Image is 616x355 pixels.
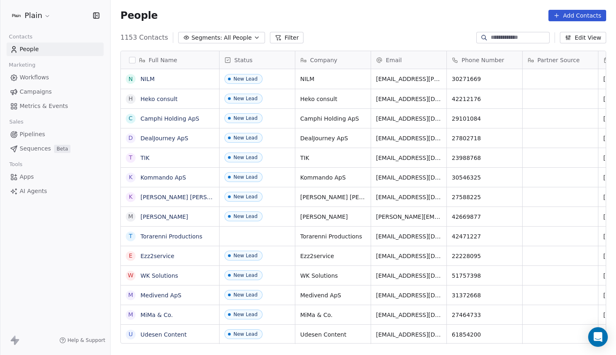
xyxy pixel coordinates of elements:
[220,51,295,69] div: Status
[7,170,104,184] a: Apps
[121,69,220,344] div: grid
[140,213,188,220] a: [PERSON_NAME]
[7,43,104,56] a: People
[300,272,366,280] span: WK Solutions
[452,154,517,162] span: 23988768
[149,56,177,64] span: Full Name
[128,271,134,280] div: W
[233,312,258,317] div: New Lead
[233,292,258,298] div: New Lead
[7,142,104,155] a: SequencesBeta
[560,32,606,43] button: Edit View
[140,135,188,142] a: DealJourney ApS
[462,56,504,64] span: Phone Number
[140,253,174,259] a: Ezz2service
[452,291,517,299] span: 31372668
[128,212,133,221] div: M
[452,134,517,142] span: 27802718
[537,56,580,64] span: Partner Source
[140,331,187,338] a: Udesen Content
[452,330,517,339] span: 61854200
[300,154,366,162] span: TIK
[129,75,133,83] div: N
[68,337,105,344] span: Help & Support
[233,174,258,180] div: New Lead
[295,51,371,69] div: Company
[140,96,177,102] a: Heko consult
[140,272,178,279] a: WK Solutions
[452,95,517,103] span: 42212176
[371,51,446,69] div: Email
[376,330,442,339] span: [EMAIL_ADDRESS][DOMAIN_NAME]
[140,292,181,299] a: Medivend ApS
[300,311,366,319] span: MiMa & Co.
[140,174,186,181] a: Kommando ApS
[128,310,133,319] div: M
[300,291,366,299] span: Medivend ApS
[6,158,26,171] span: Tools
[129,330,133,339] div: U
[452,272,517,280] span: 51757398
[20,173,34,181] span: Apps
[129,193,132,201] div: K
[300,193,366,201] span: [PERSON_NAME] [PERSON_NAME] Consult
[233,331,258,337] div: New Lead
[452,311,517,319] span: 27464733
[20,187,47,195] span: AI Agents
[140,312,173,318] a: MiMa & Co.
[523,51,598,69] div: Partner Source
[300,330,366,339] span: Udesen Content
[300,213,366,221] span: [PERSON_NAME]
[7,184,104,198] a: AI Agents
[376,193,442,201] span: [EMAIL_ADDRESS][DOMAIN_NAME]
[300,75,366,83] span: NILM
[25,10,42,21] span: Plain
[376,95,442,103] span: [EMAIL_ADDRESS][DOMAIN_NAME]
[300,134,366,142] span: DealJourney ApS
[233,96,258,101] div: New Lead
[140,115,199,122] a: Camphi Holding ApS
[447,51,522,69] div: Phone Number
[129,134,133,142] div: D
[386,56,402,64] span: Email
[376,154,442,162] span: [EMAIL_ADDRESS][DOMAIN_NAME]
[376,291,442,299] span: [EMAIL_ADDRESS][DOMAIN_NAME]
[6,116,27,128] span: Sales
[376,252,442,260] span: [EMAIL_ADDRESS][DOMAIN_NAME]
[233,272,258,278] div: New Lead
[7,85,104,99] a: Campaigns
[452,213,517,221] span: 42669877
[7,99,104,113] a: Metrics & Events
[121,51,219,69] div: Full Name
[140,155,149,161] a: TIK
[5,59,39,71] span: Marketing
[129,252,133,260] div: E
[20,144,51,153] span: Sequences
[233,135,258,141] div: New Lead
[300,115,366,123] span: Camphi Holding ApS
[548,10,606,21] button: Add Contacts
[310,56,337,64] span: Company
[7,71,104,84] a: Workflows
[376,115,442,123] span: [EMAIL_ADDRESS][DOMAIN_NAME]
[140,194,261,200] a: [PERSON_NAME] [PERSON_NAME] Consult
[376,75,442,83] span: [EMAIL_ADDRESS][PERSON_NAME][DOMAIN_NAME]
[376,134,442,142] span: [EMAIL_ADDRESS][DOMAIN_NAME]
[129,94,133,103] div: H
[20,88,52,96] span: Campaigns
[588,327,608,347] div: Open Intercom Messenger
[140,233,202,240] a: Torarenni Productions
[452,193,517,201] span: 27588225
[128,291,133,299] div: M
[20,130,45,139] span: Pipelines
[191,34,222,42] span: Segments:
[11,11,21,20] img: Plain-Logo-Tile.png
[120,33,168,43] span: 1153 Contacts
[129,173,132,182] div: K
[452,115,517,123] span: 29101084
[233,155,258,160] div: New Lead
[20,45,39,54] span: People
[129,114,133,123] div: C
[233,194,258,200] div: New Lead
[376,173,442,182] span: [EMAIL_ADDRESS][DOMAIN_NAME]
